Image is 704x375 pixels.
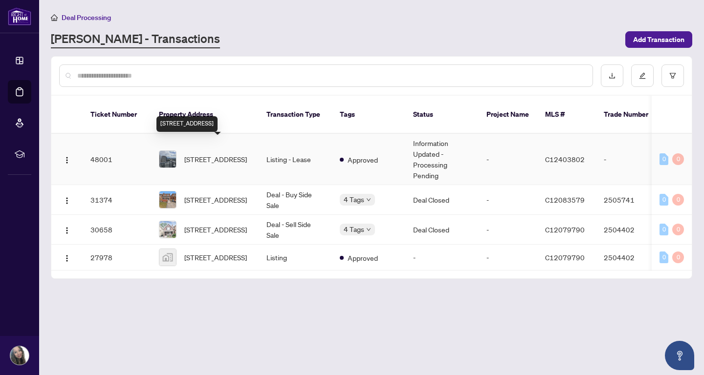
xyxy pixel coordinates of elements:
img: thumbnail-img [159,249,176,266]
td: 48001 [83,134,151,185]
img: logo [8,7,31,25]
td: - [479,185,537,215]
div: [STREET_ADDRESS] [156,116,218,132]
span: 4 Tags [344,194,364,205]
th: MLS # [537,96,596,134]
button: download [601,64,623,87]
div: 0 [672,153,684,165]
span: edit [639,72,646,79]
a: [PERSON_NAME] - Transactions [51,31,220,48]
img: Logo [63,254,71,262]
td: Deal - Buy Side Sale [259,185,332,215]
td: 2504402 [596,215,664,245]
button: Logo [59,192,75,208]
span: 4 Tags [344,224,364,235]
td: Deal Closed [405,185,479,215]
th: Trade Number [596,96,664,134]
button: Add Transaction [625,31,692,48]
span: [STREET_ADDRESS] [184,224,247,235]
td: 2504402 [596,245,664,271]
span: C12079790 [545,253,585,262]
th: Ticket Number [83,96,151,134]
button: Logo [59,222,75,237]
span: down [366,197,371,202]
th: Property Address [151,96,259,134]
img: Logo [63,156,71,164]
span: C12079790 [545,225,585,234]
td: - [405,245,479,271]
th: Status [405,96,479,134]
div: 0 [660,194,668,206]
span: home [51,14,58,21]
button: Open asap [665,341,694,370]
td: Information Updated - Processing Pending [405,134,479,185]
img: Logo [63,227,71,234]
td: 31374 [83,185,151,215]
td: Listing [259,245,332,271]
th: Project Name [479,96,537,134]
span: Approved [348,252,378,263]
button: edit [631,64,654,87]
button: filter [661,64,684,87]
span: filter [669,72,676,79]
img: Logo [63,197,71,205]
span: download [609,72,616,79]
span: [STREET_ADDRESS] [184,252,247,263]
span: C12403802 [545,155,585,164]
span: Add Transaction [633,32,684,47]
button: Logo [59,250,75,265]
div: 0 [660,251,668,263]
img: thumbnail-img [159,151,176,167]
span: down [366,227,371,232]
img: thumbnail-img [159,221,176,238]
td: 30658 [83,215,151,245]
div: 0 [672,194,684,206]
th: Transaction Type [259,96,332,134]
button: Logo [59,151,75,167]
span: [STREET_ADDRESS] [184,154,247,165]
span: Approved [348,154,378,165]
td: - [596,134,664,185]
td: 2505741 [596,185,664,215]
span: Deal Processing [62,13,111,22]
span: C12083579 [545,195,585,204]
td: Deal - Sell Side Sale [259,215,332,245]
td: Deal Closed [405,215,479,245]
td: - [479,134,537,185]
img: thumbnail-img [159,191,176,208]
td: - [479,245,537,271]
td: 27978 [83,245,151,271]
td: - [479,215,537,245]
img: Profile Icon [10,346,29,365]
div: 0 [660,224,668,235]
div: 0 [672,224,684,235]
td: Listing - Lease [259,134,332,185]
div: 0 [672,251,684,263]
span: [STREET_ADDRESS] [184,194,247,205]
div: 0 [660,153,668,165]
th: Tags [332,96,405,134]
